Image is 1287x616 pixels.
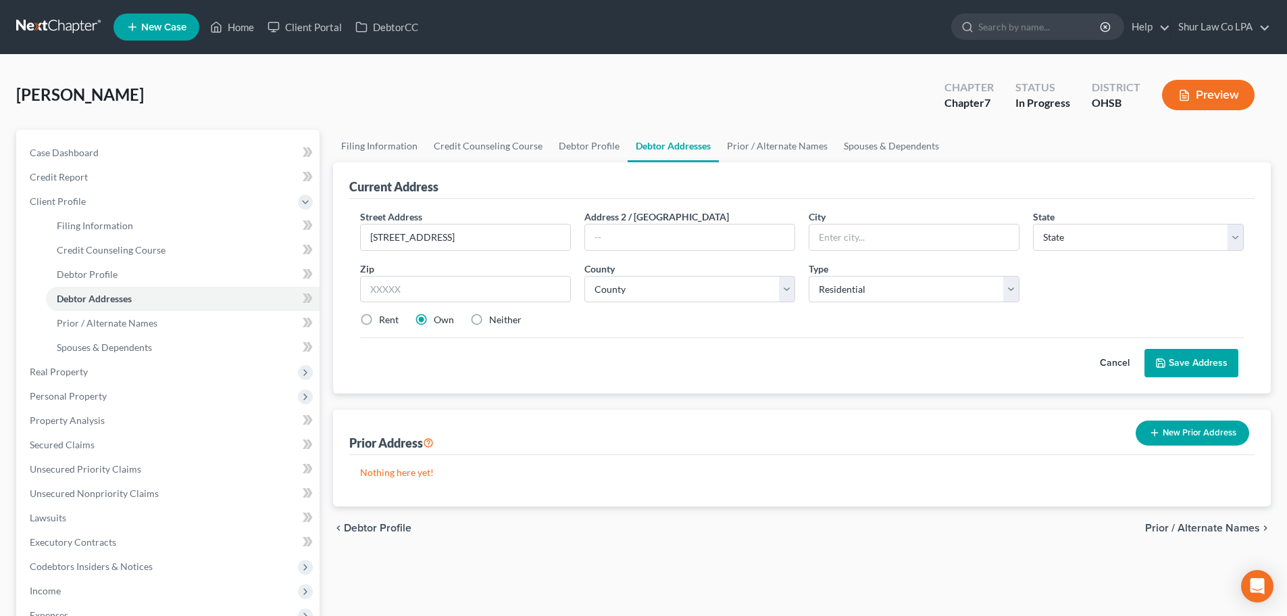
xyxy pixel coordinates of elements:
span: Codebtors Insiders & Notices [30,561,153,572]
div: Prior Address [349,435,434,451]
a: Executory Contracts [19,530,320,554]
span: [PERSON_NAME] [16,85,144,104]
a: DebtorCC [349,15,425,39]
span: County [584,263,615,275]
span: Street Address [360,211,422,222]
span: Debtor Profile [57,268,118,280]
span: Debtor Profile [344,523,411,534]
a: Client Portal [261,15,349,39]
span: Unsecured Nonpriority Claims [30,488,159,499]
div: District [1092,80,1140,95]
input: Enter street address [361,224,570,250]
input: Enter city... [809,224,1019,250]
span: Filing Information [57,220,133,231]
a: Property Analysis [19,408,320,433]
button: chevron_left Debtor Profile [333,523,411,534]
a: Credit Counseling Course [46,238,320,262]
a: Case Dashboard [19,141,320,165]
a: Unsecured Nonpriority Claims [19,481,320,506]
span: Spouses & Dependents [57,341,152,353]
a: Home [203,15,261,39]
span: Debtor Addresses [57,293,132,304]
div: Status [1015,80,1070,95]
a: Debtor Addresses [46,287,320,311]
span: Income [30,585,61,596]
button: Save Address [1144,349,1238,377]
a: Spouses & Dependents [836,130,947,162]
a: Credit Report [19,165,320,189]
a: Prior / Alternate Names [719,130,836,162]
label: Rent [379,313,399,327]
a: Debtor Addresses [628,130,719,162]
a: Shur Law Co LPA [1171,15,1270,39]
span: Lawsuits [30,512,66,523]
div: Chapter [944,95,994,111]
a: Credit Counseling Course [426,130,551,162]
i: chevron_right [1260,523,1271,534]
span: Property Analysis [30,414,105,426]
input: -- [585,224,794,250]
span: Zip [360,263,374,275]
span: Prior / Alternate Names [57,317,157,329]
span: Executory Contracts [30,536,116,548]
button: New Prior Address [1136,421,1249,446]
span: Case Dashboard [30,147,99,158]
input: XXXXX [360,276,571,303]
a: Filing Information [333,130,426,162]
span: Secured Claims [30,439,95,450]
span: State [1033,211,1055,222]
div: In Progress [1015,95,1070,111]
span: Client Profile [30,195,86,207]
a: Unsecured Priority Claims [19,457,320,481]
label: Type [809,262,828,276]
label: Address 2 / [GEOGRAPHIC_DATA] [584,210,729,224]
i: chevron_left [333,523,344,534]
button: Preview [1162,80,1255,110]
span: Credit Report [30,171,88,183]
a: Secured Claims [19,433,320,457]
span: Real Property [30,366,88,377]
span: Credit Counseling Course [57,244,166,256]
button: Cancel [1085,350,1144,377]
a: Filing Information [46,214,320,238]
div: Current Address [349,179,438,195]
a: Help [1125,15,1170,39]
span: Personal Property [30,390,107,402]
span: 7 [984,96,990,109]
button: Prior / Alternate Names chevron_right [1145,523,1271,534]
span: Prior / Alternate Names [1145,523,1260,534]
label: Own [434,313,454,327]
a: Lawsuits [19,506,320,530]
input: Search by name... [978,14,1102,39]
div: Chapter [944,80,994,95]
div: Open Intercom Messenger [1241,570,1273,602]
a: Prior / Alternate Names [46,311,320,335]
span: Unsecured Priority Claims [30,463,141,475]
a: Debtor Profile [551,130,628,162]
div: OHSB [1092,95,1140,111]
p: Nothing here yet! [360,466,1244,479]
a: Debtor Profile [46,262,320,287]
a: Spouses & Dependents [46,335,320,360]
span: New Case [141,22,186,32]
label: Neither [489,313,522,327]
span: City [809,211,826,222]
